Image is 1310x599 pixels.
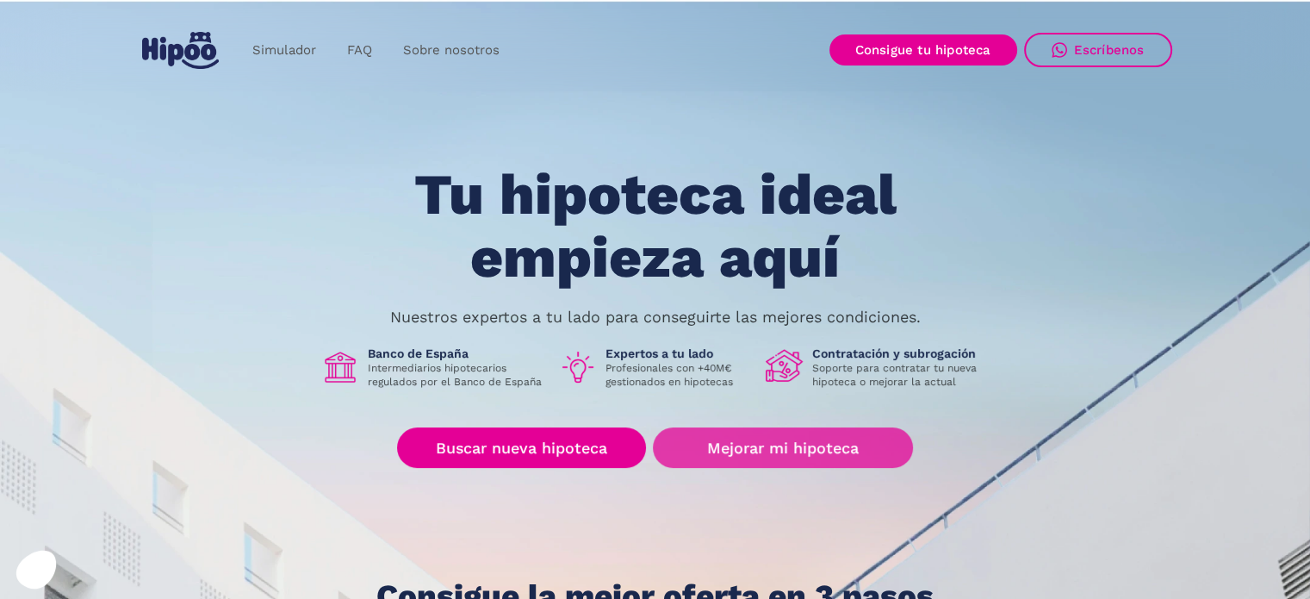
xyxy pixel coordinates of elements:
[390,310,921,324] p: Nuestros expertos a tu lado para conseguirte las mejores condiciones.
[812,346,990,361] h1: Contratación y subrogación
[605,361,752,389] p: Profesionales con +40M€ gestionados en hipotecas
[332,34,388,67] a: FAQ
[1024,33,1172,67] a: Escríbenos
[605,346,752,361] h1: Expertos a tu lado
[328,164,981,289] h1: Tu hipoteca ideal empieza aquí
[388,34,515,67] a: Sobre nosotros
[812,361,990,389] p: Soporte para contratar tu nueva hipoteca o mejorar la actual
[397,427,646,468] a: Buscar nueva hipoteca
[368,361,545,389] p: Intermediarios hipotecarios regulados por el Banco de España
[368,346,545,361] h1: Banco de España
[829,34,1017,66] a: Consigue tu hipoteca
[653,427,912,468] a: Mejorar mi hipoteca
[139,25,223,76] a: home
[237,34,332,67] a: Simulador
[1074,42,1145,58] div: Escríbenos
